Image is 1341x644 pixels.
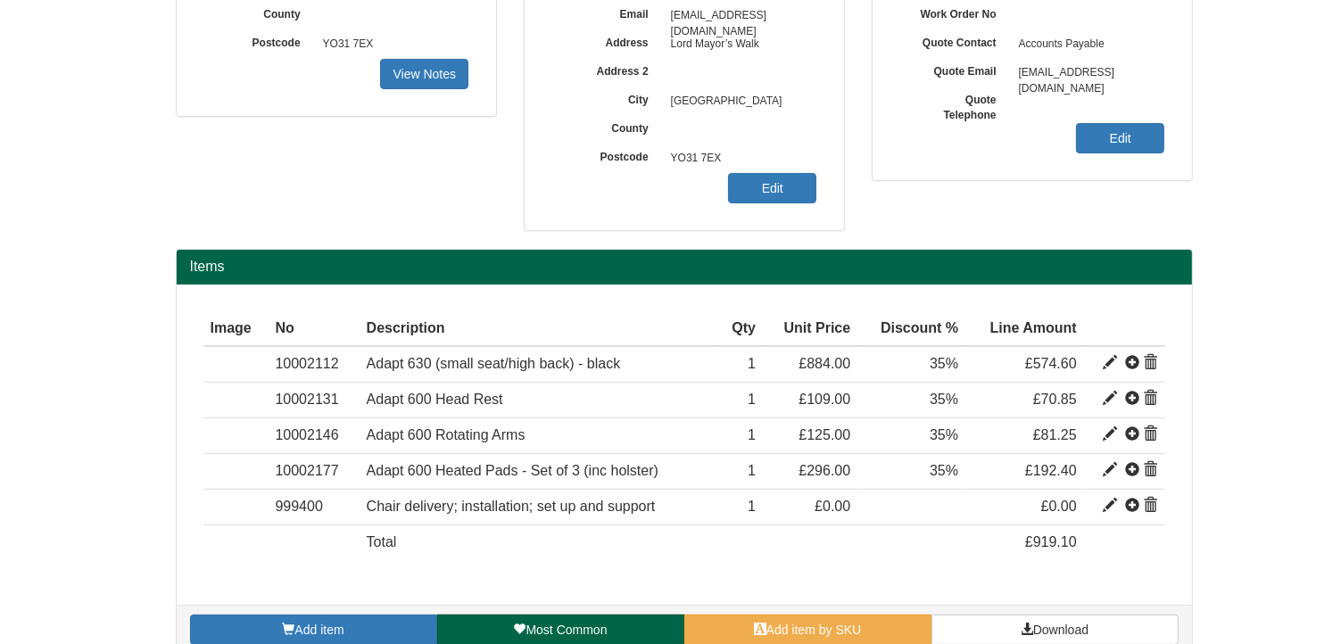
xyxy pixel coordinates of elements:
[748,463,756,478] span: 1
[268,489,359,524] td: 999400
[799,392,850,407] span: £109.00
[526,623,607,637] span: Most Common
[662,30,817,59] span: Lord Mayor’s Walk
[268,383,359,418] td: 10002131
[268,346,359,382] td: 10002112
[203,30,314,51] label: Postcode
[748,427,756,442] span: 1
[748,499,756,514] span: 1
[1010,30,1165,59] span: Accounts Payable
[815,499,850,514] span: £0.00
[899,87,1010,123] label: Quote Telephone
[930,463,958,478] span: 35%
[930,427,958,442] span: 35%
[899,59,1010,79] label: Quote Email
[367,427,526,442] span: Adapt 600 Rotating Arms
[268,418,359,454] td: 10002146
[930,356,958,371] span: 35%
[857,311,965,347] th: Discount %
[899,2,1010,22] label: Work Order No
[367,463,658,478] span: Adapt 600 Heated Pads - Set of 3 (inc holster)
[360,524,718,559] td: Total
[1025,534,1077,549] span: £919.10
[1076,123,1164,153] a: Edit
[294,623,344,637] span: Add item
[718,311,763,347] th: Qty
[203,2,314,22] label: County
[314,30,469,59] span: YO31 7EX
[728,173,816,203] a: Edit
[763,311,857,347] th: Unit Price
[551,87,662,108] label: City
[662,87,817,116] span: [GEOGRAPHIC_DATA]
[799,463,850,478] span: £296.00
[367,392,503,407] span: Adapt 600 Head Rest
[360,311,718,347] th: Description
[748,356,756,371] span: 1
[380,59,468,89] a: View Notes
[1010,59,1165,87] span: [EMAIL_ADDRESS][DOMAIN_NAME]
[930,392,958,407] span: 35%
[766,623,862,637] span: Add item by SKU
[1041,499,1077,514] span: £0.00
[551,30,662,51] label: Address
[268,454,359,490] td: 10002177
[662,144,817,173] span: YO31 7EX
[551,116,662,136] label: County
[965,311,1084,347] th: Line Amount
[1025,356,1077,371] span: £574.60
[1025,463,1077,478] span: £192.40
[799,356,850,371] span: £884.00
[899,30,1010,51] label: Quote Contact
[203,311,269,347] th: Image
[367,499,656,514] span: Chair delivery; installation; set up and support
[551,2,662,22] label: Email
[748,392,756,407] span: 1
[190,259,1179,275] h2: Items
[367,356,621,371] span: Adapt 630 (small seat/high back) - black
[662,2,817,30] span: [EMAIL_ADDRESS][DOMAIN_NAME]
[1033,623,1089,637] span: Download
[551,144,662,165] label: Postcode
[799,427,850,442] span: £125.00
[1033,392,1077,407] span: £70.85
[1033,427,1077,442] span: £81.25
[551,59,662,79] label: Address 2
[268,311,359,347] th: No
